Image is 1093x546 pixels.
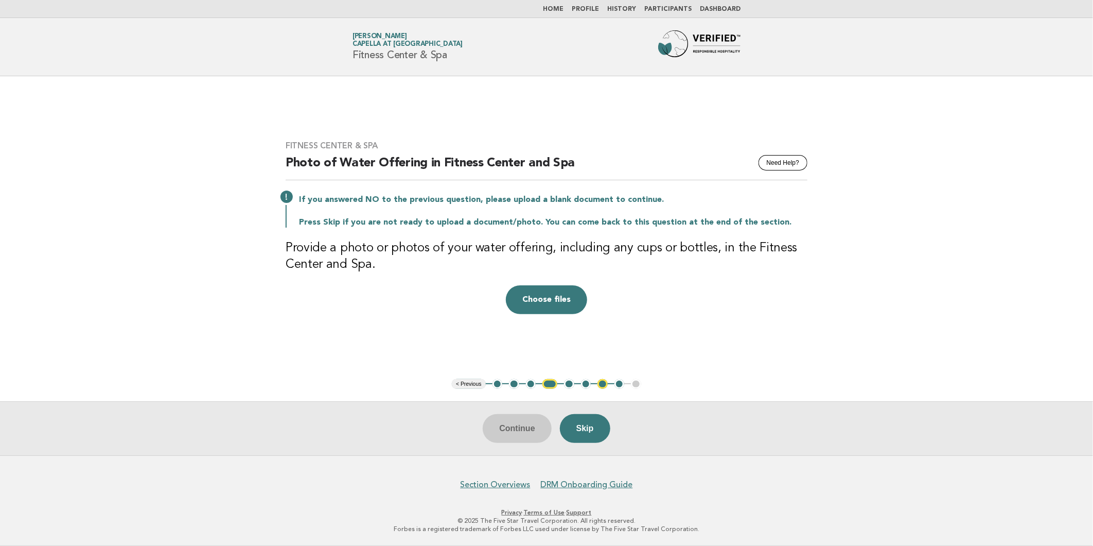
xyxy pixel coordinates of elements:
a: Support [567,509,592,516]
h3: Provide a photo or photos of your water offering, including any cups or bottles, in the Fitness C... [286,240,807,273]
button: Choose files [506,285,587,314]
img: Forbes Travel Guide [658,30,741,63]
button: 2 [509,379,519,389]
button: 8 [614,379,625,389]
span: Capella at [GEOGRAPHIC_DATA] [352,41,463,48]
a: Privacy [502,509,522,516]
a: Terms of Use [524,509,565,516]
p: Forbes is a registered trademark of Forbes LLC used under license by The Five Star Travel Corpora... [232,525,861,533]
button: 6 [581,379,591,389]
a: Section Overviews [461,480,531,490]
a: Home [543,6,563,12]
button: 3 [526,379,536,389]
p: Press Skip if you are not ready to upload a document/photo. You can come back to this question at... [299,217,807,228]
p: © 2025 The Five Star Travel Corporation. All rights reserved. [232,517,861,525]
a: Participants [644,6,692,12]
p: · · [232,508,861,517]
button: Need Help? [759,155,807,170]
button: 5 [564,379,574,389]
h3: Fitness Center & Spa [286,141,807,151]
a: DRM Onboarding Guide [541,480,633,490]
h2: Photo of Water Offering in Fitness Center and Spa [286,155,807,180]
button: 4 [542,379,557,389]
a: [PERSON_NAME]Capella at [GEOGRAPHIC_DATA] [352,33,463,47]
a: Profile [572,6,599,12]
a: Dashboard [700,6,741,12]
button: 1 [492,379,503,389]
button: Skip [560,414,610,443]
button: < Previous [452,379,485,389]
button: 7 [597,379,608,389]
a: History [607,6,636,12]
p: If you answered NO to the previous question, please upload a blank document to continue. [299,195,807,205]
h1: Fitness Center & Spa [352,33,463,60]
